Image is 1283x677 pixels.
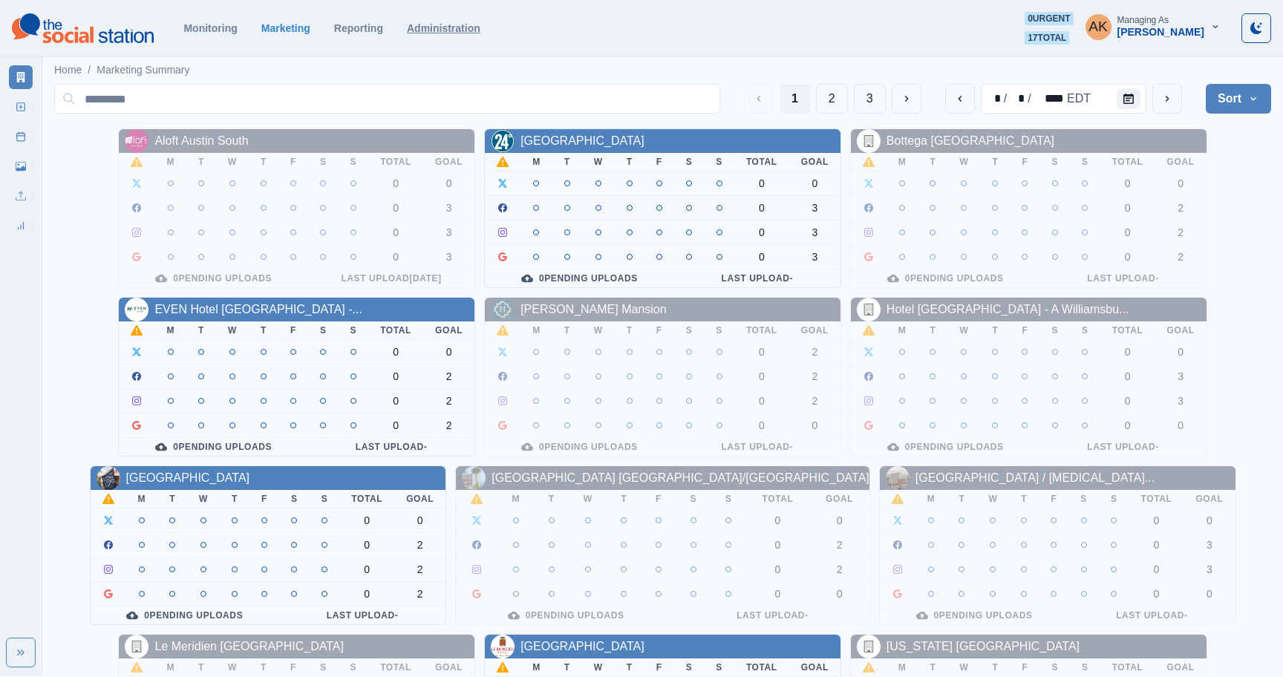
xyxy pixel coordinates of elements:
[947,153,980,171] th: W
[1112,370,1143,382] div: 0
[1039,153,1070,171] th: S
[887,640,1080,653] a: [US_STATE] [GEOGRAPHIC_DATA]
[131,272,296,284] div: 0 Pending Uploads
[582,321,615,340] th: W
[947,658,980,677] th: W
[368,658,423,677] th: Total
[380,202,411,214] div: 0
[320,272,463,284] div: Last Upload [DATE]
[582,153,615,171] th: W
[947,321,980,340] th: W
[249,490,279,508] th: F
[686,441,829,453] div: Last Upload -
[980,321,1010,340] th: T
[816,84,848,114] button: Page 2
[1241,13,1271,43] button: Toggle Mode
[1100,658,1155,677] th: Total
[380,226,411,238] div: 0
[520,303,667,315] a: [PERSON_NAME] Mansion
[97,466,120,490] img: 128002410630662
[863,441,1028,453] div: 0 Pending Uploads
[887,153,918,171] th: M
[704,153,734,171] th: S
[734,658,789,677] th: Total
[380,370,411,382] div: 0
[1112,177,1143,189] div: 0
[492,471,869,484] a: [GEOGRAPHIC_DATA] [GEOGRAPHIC_DATA]/[GEOGRAPHIC_DATA]
[915,471,1155,484] a: [GEOGRAPHIC_DATA] / [MEDICAL_DATA]...
[308,658,339,677] th: S
[758,539,798,551] div: 0
[746,251,777,263] div: 0
[582,658,615,677] th: W
[9,65,33,89] a: Marketing Summary
[1167,346,1195,358] div: 0
[1008,90,1026,108] div: day
[339,321,369,340] th: S
[6,638,36,667] button: Expand
[552,153,582,171] th: T
[857,298,881,321] img: default-building-icon.png
[462,466,486,490] img: 783618505058362
[154,658,186,677] th: M
[980,153,1010,171] th: T
[863,272,1028,284] div: 0 Pending Uploads
[887,321,918,340] th: M
[1112,346,1143,358] div: 0
[801,177,829,189] div: 0
[423,153,474,171] th: Goal
[9,95,33,119] a: New Post
[154,153,186,171] th: M
[310,490,340,508] th: S
[821,539,857,551] div: 2
[1100,321,1155,340] th: Total
[789,321,840,340] th: Goal
[1167,202,1195,214] div: 2
[746,346,777,358] div: 0
[1112,419,1143,431] div: 0
[1112,251,1143,263] div: 0
[1155,153,1207,171] th: Goal
[423,658,474,677] th: Goal
[1080,609,1223,621] div: Last Upload -
[615,321,644,340] th: T
[154,134,248,147] a: Aloft Austin South
[186,321,216,340] th: T
[887,134,1054,147] a: Bottega [GEOGRAPHIC_DATA]
[435,395,463,407] div: 2
[278,153,308,171] th: F
[918,153,947,171] th: T
[249,658,278,677] th: T
[1033,90,1065,108] div: year
[1025,12,1073,25] span: 0 urgent
[569,490,607,508] th: W
[1167,251,1195,263] div: 2
[125,298,148,321] img: 624535347419521
[644,321,674,340] th: F
[892,84,921,114] button: Next Media
[1112,202,1143,214] div: 0
[423,321,474,340] th: Goal
[801,226,829,238] div: 3
[915,490,947,508] th: M
[734,321,789,340] th: Total
[1026,90,1032,108] div: /
[435,202,463,214] div: 3
[520,640,644,653] a: [GEOGRAPHIC_DATA]
[1010,658,1039,677] th: F
[641,490,676,508] th: F
[125,129,148,153] img: 102681696097864
[1039,658,1070,677] th: S
[746,419,777,431] div: 0
[491,635,515,658] img: 139989860830
[9,125,33,148] a: Post Schedule
[801,419,829,431] div: 0
[704,321,734,340] th: S
[435,419,463,431] div: 2
[1088,9,1108,45] div: Alex Kalogeropoulos
[644,658,674,677] th: F
[686,272,829,284] div: Last Upload -
[1141,514,1172,526] div: 0
[186,153,216,171] th: T
[154,321,186,340] th: M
